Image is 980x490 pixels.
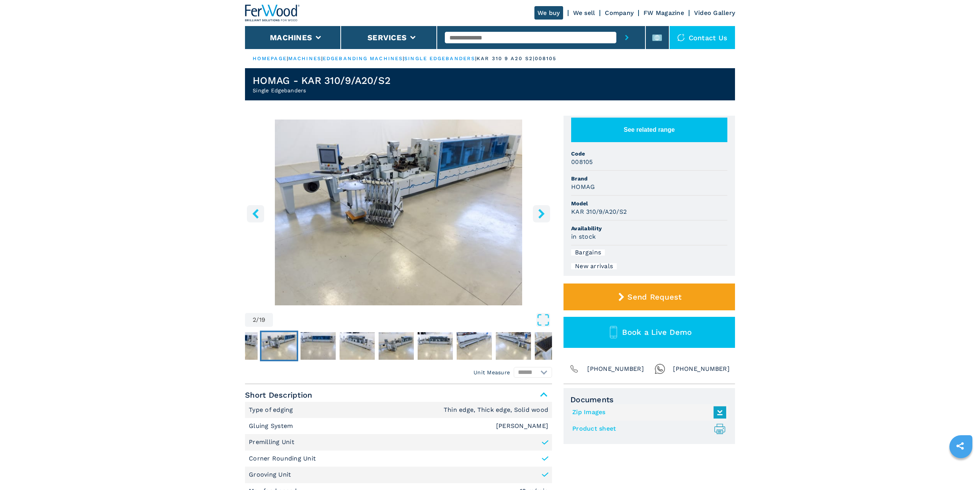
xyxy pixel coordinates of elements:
button: Open Fullscreen [275,313,550,327]
span: Book a Live Demo [622,328,692,337]
button: Go to Slide 6 [416,331,454,361]
span: | [287,56,288,61]
div: Go to Slide 2 [245,120,552,305]
span: Send Request [627,292,681,302]
div: New arrivals [571,263,617,269]
span: [PHONE_NUMBER] [587,364,644,374]
img: d77abb876e08cc2a5cd1e879e0fa94d0 [535,332,570,360]
span: 19 [259,317,266,323]
img: Contact us [677,34,685,41]
h2: Single Edgebanders [253,87,390,94]
button: Send Request [563,284,735,310]
span: Code [571,150,727,157]
img: Phone [569,364,580,374]
img: Ferwood [245,5,300,21]
a: sharethis [951,436,970,456]
img: b7ca44b4d983177341249f6c44055d63 [379,332,414,360]
img: Whatsapp [655,364,665,374]
p: 008105 [535,55,557,62]
img: ce790dc2db79f6e3c10e37cb43ece778 [457,332,492,360]
p: Type of edging [249,406,295,414]
button: Book a Live Demo [563,317,735,348]
a: FW Magazine [644,9,684,16]
span: Availability [571,225,727,232]
span: | [403,56,404,61]
h1: HOMAG - KAR 310/9/A20/S2 [253,74,390,87]
a: Video Gallery [694,9,735,16]
iframe: Chat [947,456,974,484]
p: Gluing System [249,422,295,430]
span: / [256,317,259,323]
button: Go to Slide 2 [260,331,298,361]
button: left-button [247,205,264,222]
em: [PERSON_NAME] [496,423,548,429]
img: 6b3db3c1c85b5602ba63341bc0cc8bfd [496,332,531,360]
div: Bargains [571,249,605,256]
em: Thin edge, Thick edge, Solid wood [444,407,548,413]
span: Short Description [245,388,552,402]
img: e1ca3569d54519af9db800886e05d2b0 [261,332,297,360]
button: Go to Slide 5 [377,331,415,361]
a: Zip Images [572,406,722,419]
em: Unit Measure [474,369,510,376]
button: right-button [533,205,550,222]
h3: HOMAG [571,182,595,191]
p: Premilling Unit [249,438,294,446]
a: edgebanding machines [323,56,403,61]
button: See related range [571,118,727,142]
button: Machines [270,33,312,42]
a: machines [288,56,321,61]
span: 2 [253,317,256,323]
span: [PHONE_NUMBER] [673,364,730,374]
span: Documents [570,395,728,404]
p: Corner Rounding Unit [249,454,316,463]
h3: in stock [571,232,596,241]
span: Brand [571,175,727,182]
img: 241d531fda08a6158108c9e3cdb3079b [301,332,336,360]
a: HOMEPAGE [253,56,287,61]
img: 203b52a066ecb366f32d8bf535c63e08 [418,332,453,360]
button: Go to Slide 9 [533,331,572,361]
a: Company [605,9,634,16]
h3: KAR 310/9/A20/S2 [571,207,627,216]
p: kar 310 9 a20 s2 | [477,55,535,62]
button: Go to Slide 8 [494,331,532,361]
span: | [475,56,477,61]
nav: Thumbnail Navigation [221,331,528,361]
p: Grooving Unit [249,470,291,479]
span: Model [571,200,727,207]
button: Go to Slide 4 [338,331,376,361]
a: We buy [534,6,563,20]
img: ebbd57f9ef432aa385d4f51224b7f799 [340,332,375,360]
a: single edgebanders [404,56,475,61]
h3: 008105 [571,157,593,166]
span: | [321,56,323,61]
button: submit-button [616,26,637,49]
div: Contact us [670,26,735,49]
a: We sell [573,9,595,16]
button: Go to Slide 7 [455,331,493,361]
img: Single Edgebanders HOMAG KAR 310/9/A20/S2 [245,120,552,305]
a: Product sheet [572,423,722,435]
button: Go to Slide 3 [299,331,337,361]
button: Services [367,33,407,42]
